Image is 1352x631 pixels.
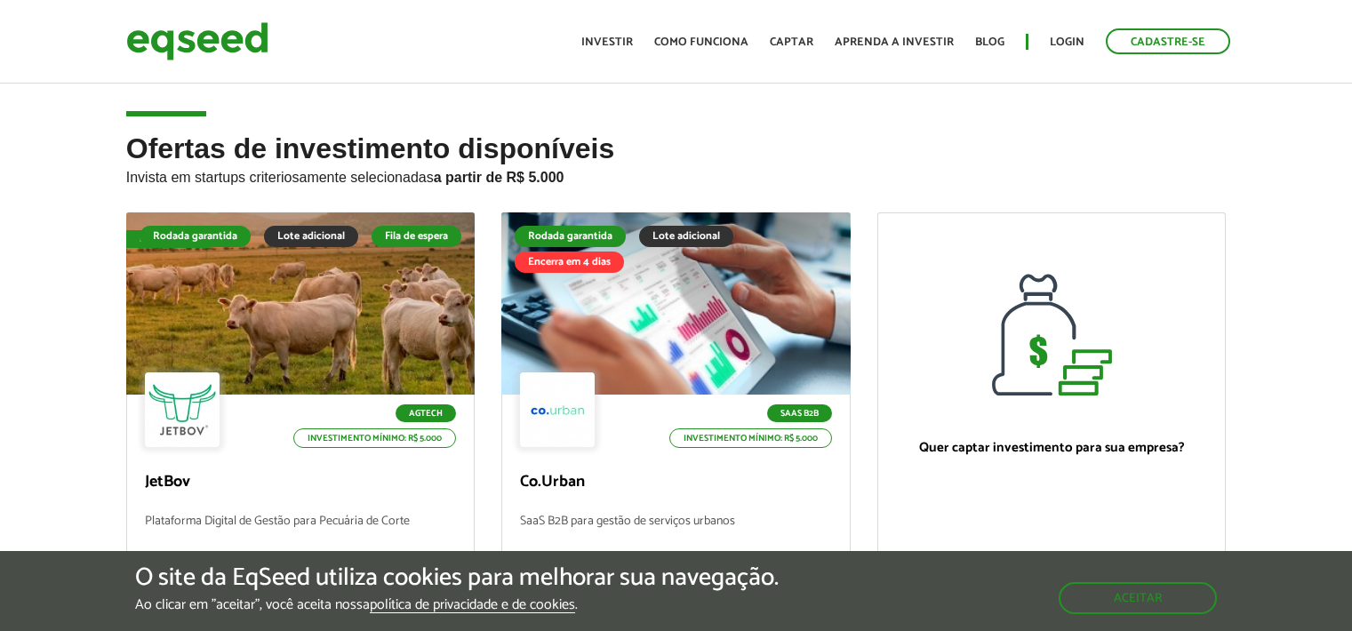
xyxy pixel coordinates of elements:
a: Como funciona [654,36,748,48]
p: Plataforma Digital de Gestão para Pecuária de Corte [145,515,457,553]
h5: O site da EqSeed utiliza cookies para melhorar sua navegação. [135,564,779,592]
a: Blog [975,36,1004,48]
div: Lote adicional [639,226,733,247]
a: Cadastre-se [1106,28,1230,54]
p: Co.Urban [520,473,832,492]
p: SaaS B2B para gestão de serviços urbanos [520,515,832,553]
p: Investimento mínimo: R$ 5.000 [669,428,832,448]
a: Aprenda a investir [835,36,954,48]
p: JetBov [145,473,457,492]
div: Lote adicional [264,226,358,247]
p: Investimento mínimo: R$ 5.000 [293,428,456,448]
p: Ao clicar em "aceitar", você aceita nossa . [135,596,779,613]
a: política de privacidade e de cookies [370,598,575,613]
div: Rodada garantida [515,226,626,247]
a: Login [1050,36,1084,48]
h2: Ofertas de investimento disponíveis [126,133,1227,212]
div: Encerra em 4 dias [515,252,624,273]
p: Quer captar investimento para sua empresa? [896,440,1208,456]
button: Aceitar [1059,582,1217,614]
img: EqSeed [126,18,268,65]
a: Captar [770,36,813,48]
div: Fila de espera [372,226,461,247]
div: Fila de espera [126,230,218,248]
p: Invista em startups criteriosamente selecionadas [126,164,1227,186]
div: Rodada garantida [140,226,251,247]
a: Investir [581,36,633,48]
strong: a partir de R$ 5.000 [434,170,564,185]
p: Agtech [396,404,456,422]
p: SaaS B2B [767,404,832,422]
